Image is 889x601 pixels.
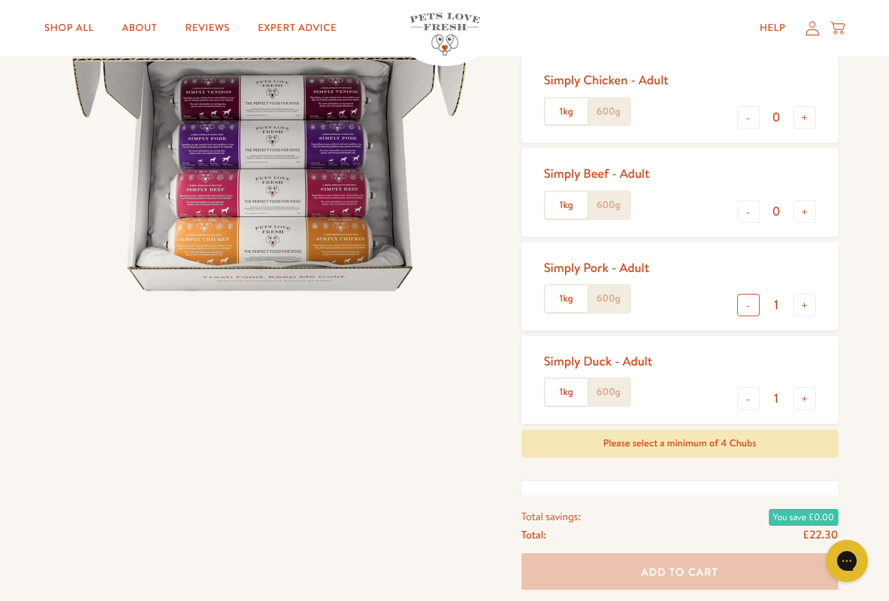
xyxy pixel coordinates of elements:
[793,387,816,410] button: +
[588,98,630,125] label: 600g
[521,525,546,543] span: Total:
[544,72,668,88] div: Simply Chicken - Adult
[588,285,630,312] label: 600g
[819,535,875,587] iframe: Gorgias live chat messenger
[641,564,718,579] span: Add To Cart
[544,165,650,181] div: Simply Beef - Adult
[545,379,588,406] label: 1kg
[33,14,105,42] a: Shop All
[737,387,760,410] button: -
[793,200,816,223] button: +
[737,200,760,223] button: -
[769,508,838,525] span: You save £0.00
[521,507,581,525] span: Total savings:
[521,553,838,590] button: Add To Cart
[803,526,838,542] span: £22.30
[588,192,630,219] label: 600g
[110,14,168,42] a: About
[544,353,653,369] div: Simply Duck - Adult
[737,106,760,129] button: -
[545,285,588,312] label: 1kg
[545,98,588,125] label: 1kg
[588,379,630,406] label: 600g
[793,294,816,316] button: +
[410,13,480,56] img: Pets Love Fresh
[247,14,348,42] a: Expert Advice
[544,259,649,276] div: Simply Pork - Adult
[748,14,797,42] a: Help
[737,294,760,316] button: -
[545,192,588,219] label: 1kg
[793,106,816,129] button: +
[174,14,241,42] a: Reviews
[521,429,838,458] div: Please select a minimum of 4 Chubs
